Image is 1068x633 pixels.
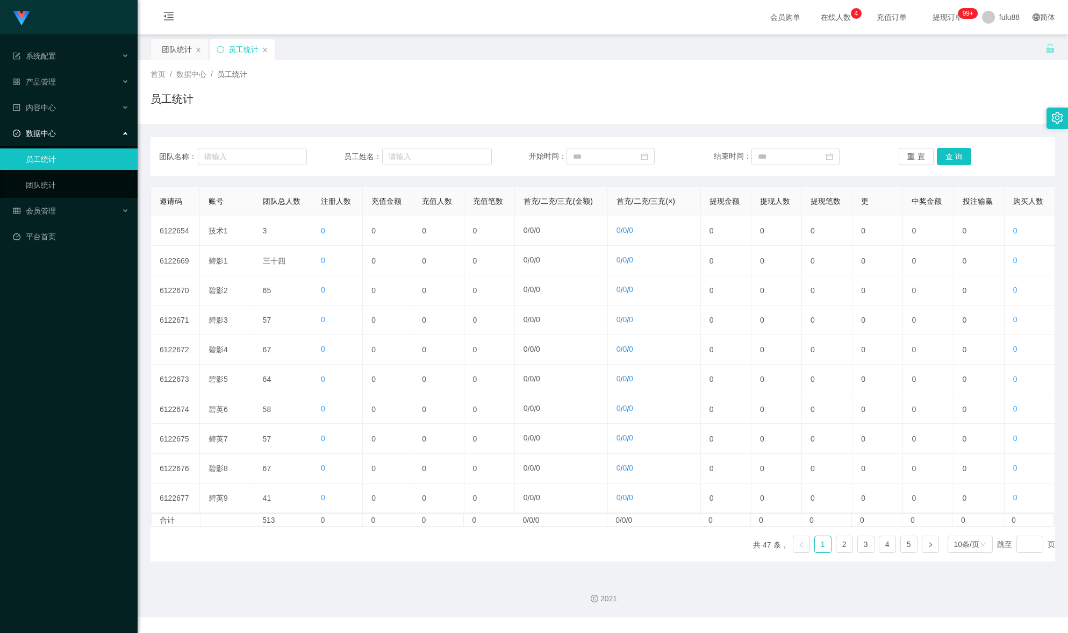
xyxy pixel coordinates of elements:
[627,286,629,295] font: /
[13,226,129,247] a: 图标：仪表板平台首页
[13,11,30,26] img: logo.9652507e.png
[263,286,271,295] font: 65
[912,375,916,383] font: 0
[529,255,534,264] font: 0
[627,345,629,354] font: /
[709,375,714,383] font: 0
[534,435,536,443] font: /
[321,464,325,472] font: 0
[209,404,228,413] font: 碧英6
[534,375,536,383] font: /
[963,256,967,265] font: 0
[263,375,271,383] font: 64
[629,315,633,324] font: 0
[473,345,477,354] font: 0
[622,374,627,383] font: 0
[371,197,402,205] font: 充值金额
[963,316,967,324] font: 0
[1013,464,1017,472] font: 0
[963,197,993,205] font: 投注输赢
[524,464,528,472] font: 0
[1045,44,1055,53] i: 图标： 解锁
[321,434,325,443] font: 0
[263,345,271,354] font: 67
[899,148,934,165] button: 重置
[524,315,528,324] font: 0
[422,464,426,473] font: 0
[885,540,890,549] font: 4
[963,404,967,413] font: 0
[760,435,764,443] font: 0
[473,256,477,265] font: 0
[621,345,623,354] font: /
[1013,315,1017,324] font: 0
[861,316,865,324] font: 0
[529,315,534,324] font: 0
[861,197,869,205] font: 更
[524,404,528,412] font: 0
[536,255,540,264] font: 0
[162,45,192,54] font: 团队统计
[621,375,623,383] font: /
[529,152,567,160] font: 开始时间：
[617,285,621,294] font: 0
[627,435,629,443] font: /
[26,148,129,170] a: 员工统计
[629,464,633,472] font: 0
[622,315,627,324] font: 0
[382,148,492,165] input: 请输入
[864,540,868,549] font: 3
[159,152,197,161] font: 团队名称：
[811,286,815,295] font: 0
[263,435,271,443] font: 57
[760,316,764,324] font: 0
[641,153,648,160] i: 图标：日历
[811,464,815,473] font: 0
[714,152,751,160] font: 结束时间：
[629,374,633,383] font: 0
[529,493,534,502] font: 0
[263,404,271,413] font: 58
[536,226,540,234] font: 0
[617,226,621,234] font: 0
[263,316,271,324] font: 57
[371,316,376,324] font: 0
[851,8,862,19] sup: 4
[536,374,540,383] font: 0
[821,13,851,22] font: 在线人数
[344,152,382,161] font: 员工姓名：
[536,315,540,324] font: 0
[861,375,865,383] font: 0
[980,541,986,549] i: 图标： 下
[371,226,376,235] font: 0
[160,375,189,383] font: 6122673
[912,435,916,443] font: 0
[861,286,865,295] font: 0
[473,316,477,324] font: 0
[617,197,675,205] font: 首充/二充/三充(×)
[1013,434,1017,443] font: 0
[629,226,633,234] font: 0
[529,404,534,412] font: 0
[857,536,875,553] li: 3
[529,374,534,383] font: 0
[528,316,530,324] font: /
[473,404,477,413] font: 0
[150,1,187,35] i: 图标: 菜单折叠
[321,286,325,294] font: 0
[528,435,530,443] font: /
[958,8,978,19] sup: 256
[528,286,530,295] font: /
[524,226,528,234] font: 0
[1013,256,1017,265] font: 0
[861,435,865,443] font: 0
[760,256,764,265] font: 0
[321,226,325,235] font: 0
[263,197,300,205] font: 团队总人数
[209,286,228,295] font: 碧影2
[811,256,815,265] font: 0
[760,375,764,383] font: 0
[536,433,540,442] font: 0
[963,226,967,235] font: 0
[371,404,376,413] font: 0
